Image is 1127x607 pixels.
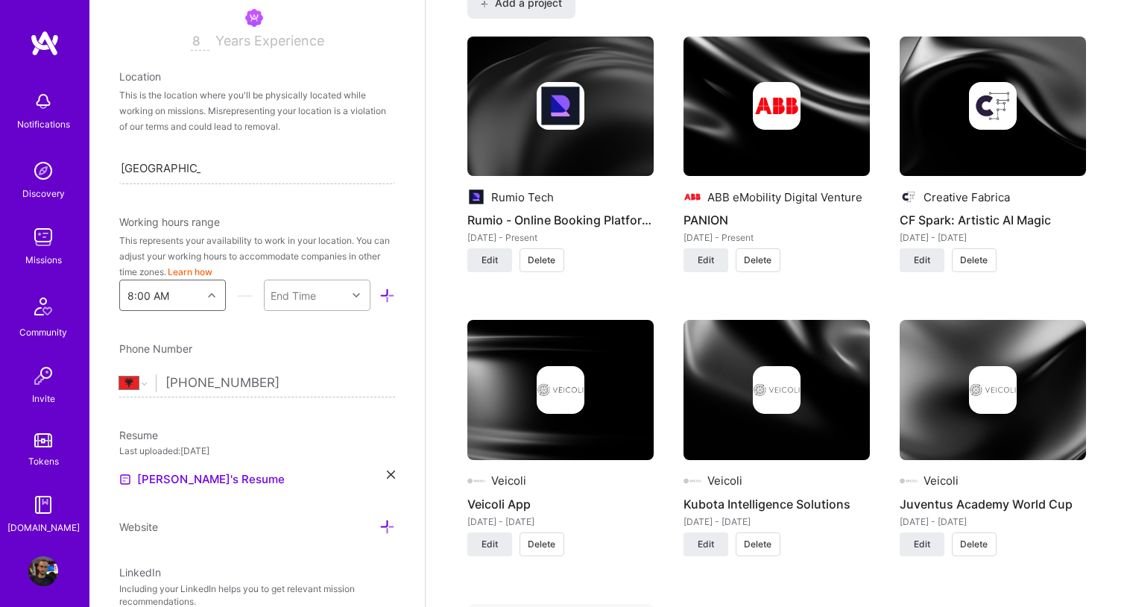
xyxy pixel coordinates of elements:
img: logo [30,30,60,57]
img: cover [684,320,870,460]
input: XX [191,33,209,51]
div: Invite [32,391,55,406]
span: Edit [914,538,930,551]
img: Company logo [969,366,1017,414]
div: End Time [271,288,316,303]
div: This represents your availability to work in your location. You can adjust your working hours to ... [119,233,395,280]
button: Edit [684,532,728,556]
i: icon HorizontalInLineDivider [237,288,253,303]
span: Edit [482,538,498,551]
div: Community [19,324,67,340]
span: Delete [528,538,555,551]
button: Delete [952,532,997,556]
span: Delete [744,254,771,267]
span: Delete [960,254,988,267]
button: Learn how [168,264,212,280]
span: LinkedIn [119,566,161,579]
img: cover [467,37,654,177]
span: Delete [528,254,555,267]
h4: Veicoli App [467,494,654,514]
div: [DATE] - Present [684,230,870,245]
div: Discovery [22,186,65,201]
div: [DATE] - Present [467,230,654,245]
img: Company logo [467,472,485,490]
div: This is the location where you'll be physically located while working on missions. Misrepresentin... [119,87,395,134]
div: [DATE] - [DATE] [684,514,870,529]
img: cover [900,37,1086,177]
a: [PERSON_NAME]'s Resume [119,471,285,488]
button: Delete [736,532,780,556]
span: Edit [482,254,498,267]
img: discovery [28,156,58,186]
button: Edit [900,248,944,272]
span: Resume [119,429,158,441]
div: [DATE] - [DATE] [900,230,1086,245]
i: icon Chevron [353,292,360,299]
div: Rumio Tech [491,189,554,205]
button: Delete [520,532,564,556]
img: Company logo [900,472,918,490]
img: Resume [119,474,131,485]
div: ABB eMobility Digital Venture [707,189,862,205]
img: Company logo [969,82,1017,130]
img: Company logo [684,188,701,206]
button: Delete [736,248,780,272]
button: Delete [952,248,997,272]
div: Location [119,69,395,84]
span: Phone Number [119,342,192,355]
img: Company logo [467,188,485,206]
span: Delete [744,538,771,551]
img: tokens [34,433,52,447]
input: +1 (000) 000-0000 [165,362,395,405]
img: cover [684,37,870,177]
div: Veicoli [491,473,526,488]
h4: PANION [684,210,870,230]
img: cover [467,320,654,460]
img: teamwork [28,222,58,252]
div: Last uploaded: [DATE] [119,443,395,459]
span: Delete [960,538,988,551]
div: Creative Fabrica [924,189,1010,205]
img: Invite [28,361,58,391]
div: [DATE] - [DATE] [900,514,1086,529]
h4: Juventus Academy World Cup [900,494,1086,514]
h4: Rumio - Online Booking Platform Development [467,210,654,230]
div: Veicoli [924,473,959,488]
img: Company logo [900,188,918,206]
i: icon Chevron [208,292,215,299]
span: Working hours range [119,216,220,228]
a: User Avatar [25,556,62,586]
button: Edit [467,532,512,556]
button: Edit [900,532,944,556]
h4: Kubota Intelligence Solutions [684,494,870,514]
div: Tokens [28,453,59,469]
span: Years Experience [215,33,324,48]
div: Notifications [17,116,70,132]
img: Company logo [753,366,801,414]
img: Company logo [537,82,584,130]
img: Been on Mission [245,9,263,27]
span: Edit [698,538,714,551]
img: Company logo [684,472,701,490]
i: icon Close [387,471,395,479]
div: [DATE] - [DATE] [467,514,654,529]
span: Edit [914,254,930,267]
img: guide book [28,490,58,520]
img: Company logo [753,82,801,130]
img: Company logo [537,366,584,414]
img: bell [28,87,58,116]
img: Community [25,289,61,324]
h4: CF Spark: Artistic AI Magic [900,210,1086,230]
span: Website [119,520,158,533]
div: Veicoli [707,473,742,488]
img: cover [900,320,1086,460]
img: User Avatar [28,556,58,586]
div: 8:00 AM [127,288,169,303]
div: Missions [25,252,62,268]
button: Edit [467,248,512,272]
button: Delete [520,248,564,272]
span: Edit [698,254,714,267]
button: Edit [684,248,728,272]
div: [DOMAIN_NAME] [7,520,80,535]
